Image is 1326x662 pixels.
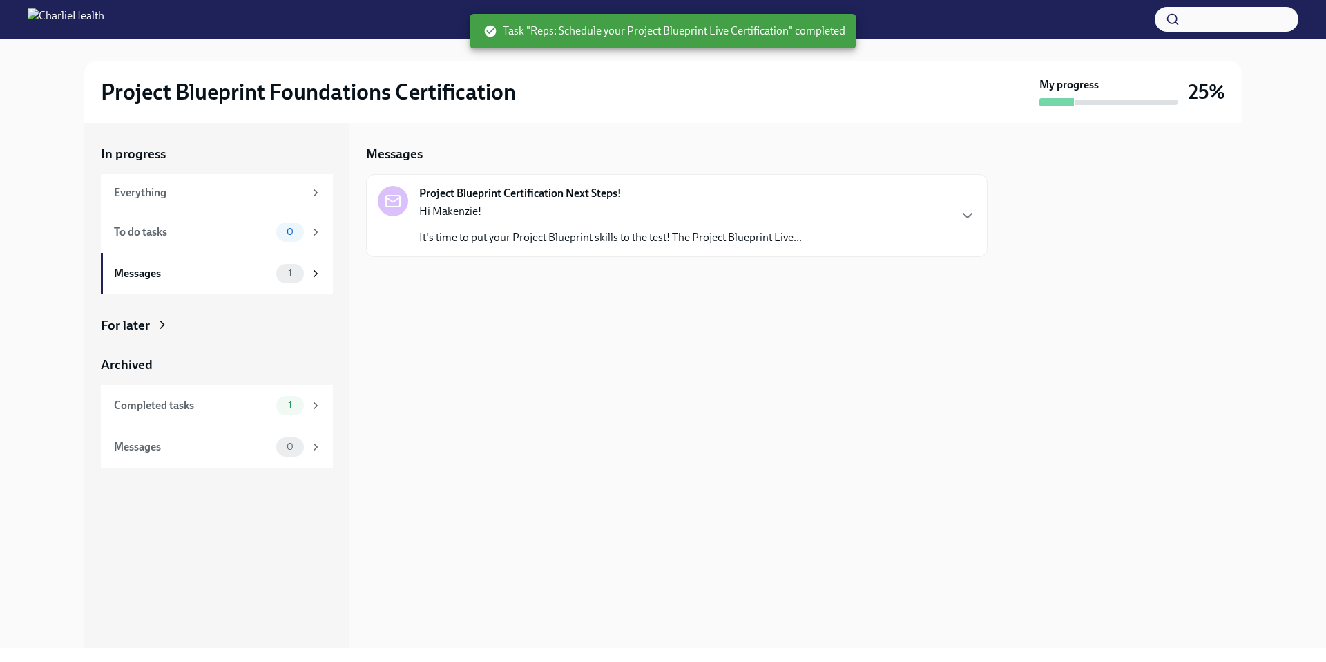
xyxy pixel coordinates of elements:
[101,211,333,253] a: To do tasks0
[101,316,150,334] div: For later
[483,23,845,39] span: Task "Reps: Schedule your Project Blueprint Live Certification" completed
[28,8,104,30] img: CharlieHealth
[101,385,333,426] a: Completed tasks1
[419,230,802,245] p: It's time to put your Project Blueprint skills to the test! The Project Blueprint Live...
[1189,79,1225,104] h3: 25%
[101,174,333,211] a: Everything
[114,225,271,240] div: To do tasks
[101,145,333,163] a: In progress
[114,439,271,455] div: Messages
[419,186,622,201] strong: Project Blueprint Certification Next Steps!
[101,356,333,374] a: Archived
[101,316,333,334] a: For later
[114,185,304,200] div: Everything
[366,145,423,163] h5: Messages
[114,266,271,281] div: Messages
[101,78,516,106] h2: Project Blueprint Foundations Certification
[419,204,802,219] p: Hi Makenzie!
[101,426,333,468] a: Messages0
[278,442,302,452] span: 0
[1039,77,1099,93] strong: My progress
[278,227,302,237] span: 0
[101,253,333,294] a: Messages1
[280,268,300,278] span: 1
[280,400,300,410] span: 1
[114,398,271,413] div: Completed tasks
